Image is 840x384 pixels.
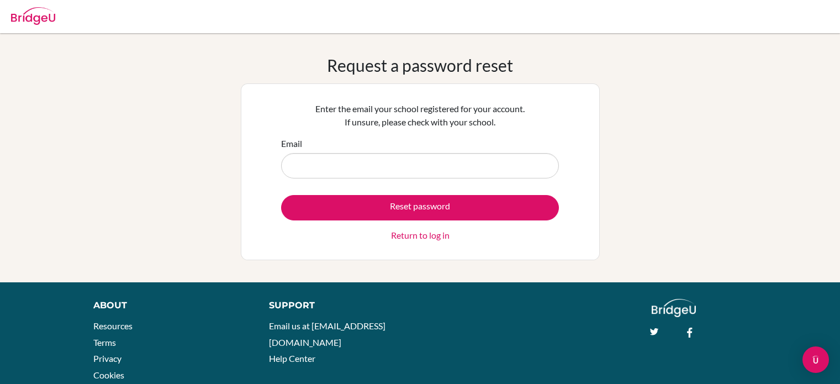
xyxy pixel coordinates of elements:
[652,299,696,317] img: logo_white@2x-f4f0deed5e89b7ecb1c2cc34c3e3d731f90f0f143d5ea2071677605dd97b5244.png
[269,353,315,364] a: Help Center
[269,299,408,312] div: Support
[93,320,133,331] a: Resources
[93,299,244,312] div: About
[391,229,450,242] a: Return to log in
[802,346,829,373] div: Open Intercom Messenger
[281,102,559,129] p: Enter the email your school registered for your account. If unsure, please check with your school.
[93,370,124,380] a: Cookies
[11,7,55,25] img: Bridge-U
[269,320,385,348] a: Email us at [EMAIL_ADDRESS][DOMAIN_NAME]
[327,55,513,75] h1: Request a password reset
[93,353,121,364] a: Privacy
[93,337,116,348] a: Terms
[281,137,302,150] label: Email
[281,195,559,220] button: Reset password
